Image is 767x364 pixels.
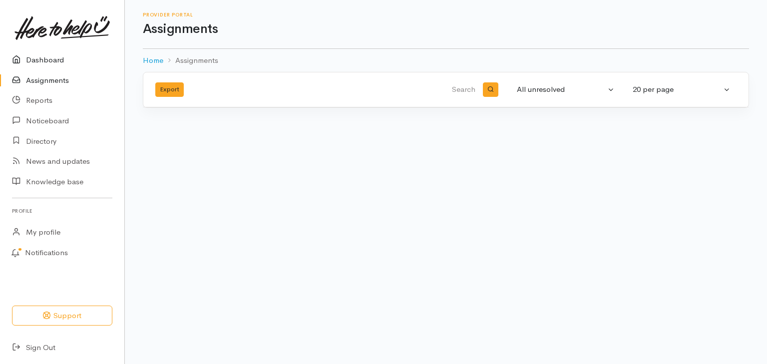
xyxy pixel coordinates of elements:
button: Export [155,82,184,97]
div: 20 per page [633,84,722,95]
nav: breadcrumb [143,49,749,72]
li: Assignments [163,55,218,66]
a: Home [143,55,163,66]
button: Support [12,306,112,326]
input: Search [333,78,477,102]
h6: Provider Portal [143,12,749,17]
h6: Profile [12,204,112,218]
h1: Assignments [143,22,749,36]
div: All unresolved [517,84,606,95]
button: All unresolved [511,80,621,99]
button: 20 per page [627,80,737,99]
